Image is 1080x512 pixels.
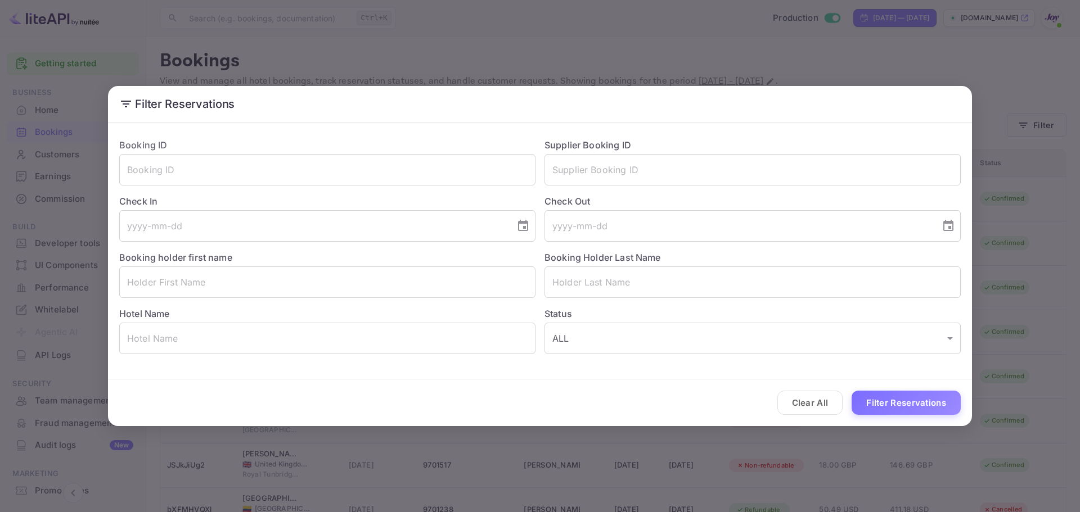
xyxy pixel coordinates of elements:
label: Check Out [544,194,961,208]
label: Check In [119,194,535,208]
label: Booking Holder Last Name [544,252,661,263]
label: Supplier Booking ID [544,139,631,151]
input: Booking ID [119,154,535,185]
input: yyyy-mm-dd [544,210,933,242]
label: Booking ID [119,139,168,151]
input: Holder First Name [119,266,535,298]
h2: Filter Reservations [108,86,972,122]
button: Choose date [937,215,960,237]
label: Status [544,307,961,320]
div: ALL [544,323,961,354]
input: yyyy-mm-dd [119,210,507,242]
button: Choose date [512,215,534,237]
button: Clear All [777,391,843,415]
label: Booking holder first name [119,252,232,263]
label: Hotel Name [119,308,170,319]
input: Holder Last Name [544,266,961,298]
input: Supplier Booking ID [544,154,961,185]
button: Filter Reservations [852,391,961,415]
input: Hotel Name [119,323,535,354]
